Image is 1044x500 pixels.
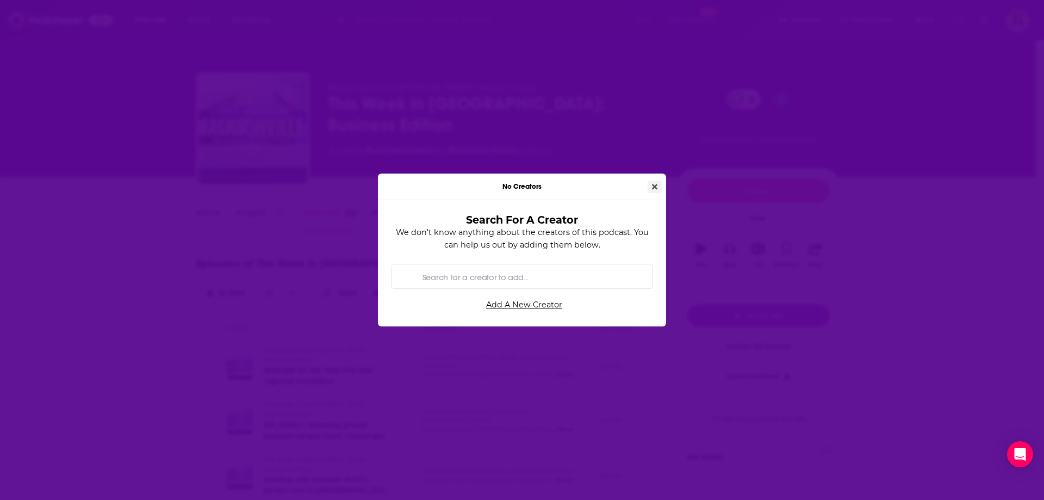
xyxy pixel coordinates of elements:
h3: Search For A Creator [408,213,636,226]
div: No Creators [378,174,666,200]
div: Search by entity type [391,264,653,289]
div: Open Intercom Messenger [1007,441,1033,467]
button: Close [648,181,662,193]
p: We don't know anything about the creators of this podcast. You can help us out by adding them below. [391,226,653,251]
input: Search for a creator to add... [418,264,644,289]
a: Add A New Creator [395,295,653,313]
